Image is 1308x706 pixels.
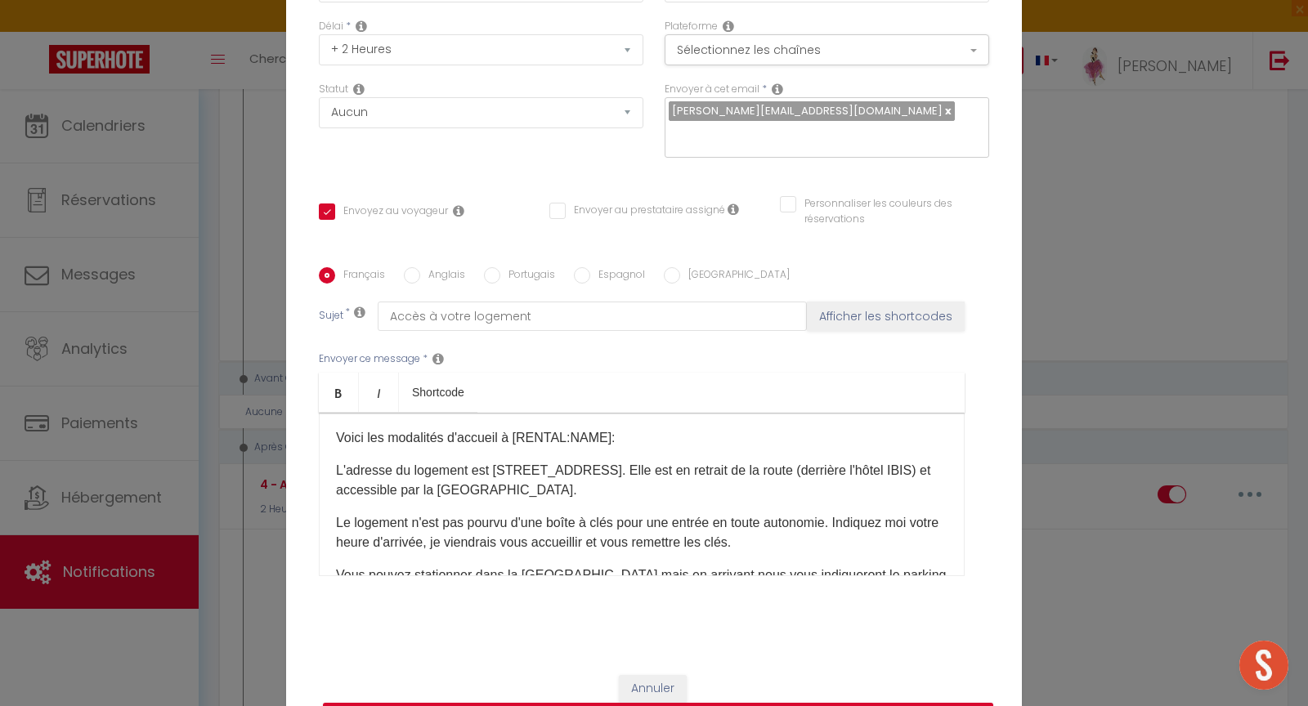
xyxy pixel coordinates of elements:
[336,565,947,605] p: Vous pouvez stationner dans la [GEOGRAPHIC_DATA] mais en arrivant nous vous indiqueront le parkin...
[807,302,965,331] button: Afficher les shortcodes
[356,20,367,33] i: Action Time
[453,204,464,217] i: Envoyer au voyageur
[319,413,965,576] div: ​
[665,34,989,65] button: Sélectionnez les chaînes
[680,267,790,285] label: [GEOGRAPHIC_DATA]
[336,513,947,552] p: Le logement n'est pas pourvu d'une boîte à clés pour une entrée en toute autonomie. Indiquez moi ...
[336,428,947,448] p: Voici les modalités d'accueil à [RENTAL:NAME]:
[619,675,687,703] button: Annuler
[319,373,359,412] a: Bold
[665,19,718,34] label: Plateforme
[354,306,365,319] i: Subject
[359,373,399,412] a: Italic
[728,203,739,216] i: Envoyer au prestataire si il est assigné
[500,267,555,285] label: Portugais
[335,267,385,285] label: Français
[319,19,343,34] label: Délai
[672,103,943,118] span: [PERSON_NAME][EMAIL_ADDRESS][DOMAIN_NAME]
[1239,641,1288,690] div: Ouvrir le chat
[420,267,465,285] label: Anglais
[399,373,477,412] a: Shortcode
[432,352,444,365] i: Message
[319,308,343,325] label: Sujet
[723,20,734,33] i: Action Channel
[590,267,645,285] label: Espagnol
[353,83,365,96] i: Booking status
[665,82,759,97] label: Envoyer à cet email
[772,83,783,96] i: Recipient
[319,351,420,367] label: Envoyer ce message
[319,82,348,97] label: Statut
[336,461,947,500] p: L'adresse du logement est [STREET_ADDRESS]. Elle est en retrait de la route (derrière l'hôtel IBI...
